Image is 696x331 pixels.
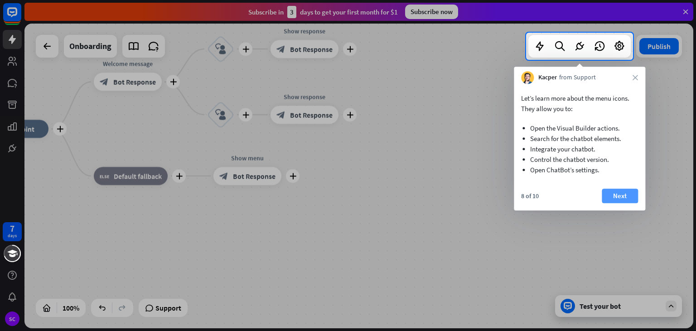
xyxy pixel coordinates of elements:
li: Control the chatbot version. [530,154,629,165]
p: Let’s learn more about the menu icons. They allow you to: [521,93,638,114]
div: 8 of 10 [521,192,539,200]
li: Search for the chatbot elements. [530,133,629,144]
button: Next [602,189,638,203]
li: Open ChatBot’s settings. [530,165,629,175]
li: Integrate your chatbot. [530,144,629,154]
span: Kacper [538,73,557,82]
i: close [633,75,638,80]
button: Open LiveChat chat widget [7,4,34,31]
li: Open the Visual Builder actions. [530,123,629,133]
span: from Support [559,73,596,82]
